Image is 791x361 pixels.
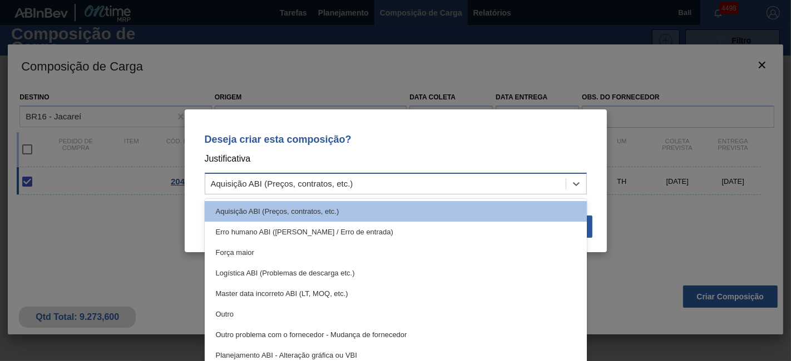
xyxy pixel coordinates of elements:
[205,324,587,345] div: Outro problema com o fornecedor - Mudança de fornecedor
[205,222,587,242] div: Erro humano ABI ([PERSON_NAME] / Erro de entrada)
[205,152,587,166] p: Justificativa
[205,263,587,283] div: Logística ABI (Problemas de descarga etc.)
[205,134,587,145] p: Deseja criar esta composição?
[205,283,587,304] div: Master data incorreto ABI (LT, MOQ, etc.)
[211,179,353,188] div: Aquisição ABI (Preços, contratos, etc.)
[205,242,587,263] div: Força maior
[205,201,587,222] div: Aquisição ABI (Preços, contratos, etc.)
[205,304,587,324] div: Outro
